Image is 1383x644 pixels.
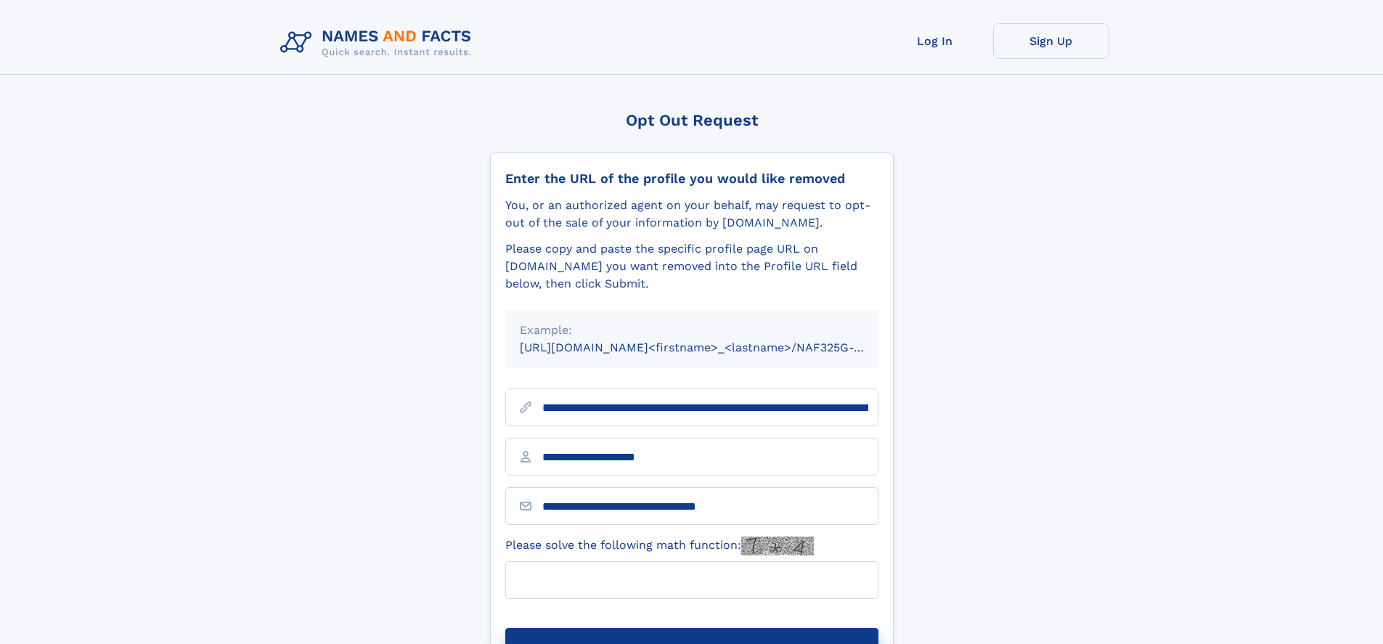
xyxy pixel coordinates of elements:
a: Sign Up [993,23,1109,59]
label: Please solve the following math function: [505,537,814,555]
div: Please copy and paste the specific profile page URL on [DOMAIN_NAME] you want removed into the Pr... [505,240,878,293]
div: Opt Out Request [490,111,894,129]
div: Enter the URL of the profile you would like removed [505,171,878,187]
small: [URL][DOMAIN_NAME]<firstname>_<lastname>/NAF325G-xxxxxxxx [520,341,906,354]
a: Log In [877,23,993,59]
div: Example: [520,322,864,339]
img: Logo Names and Facts [274,23,484,62]
div: You, or an authorized agent on your behalf, may request to opt-out of the sale of your informatio... [505,197,878,232]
